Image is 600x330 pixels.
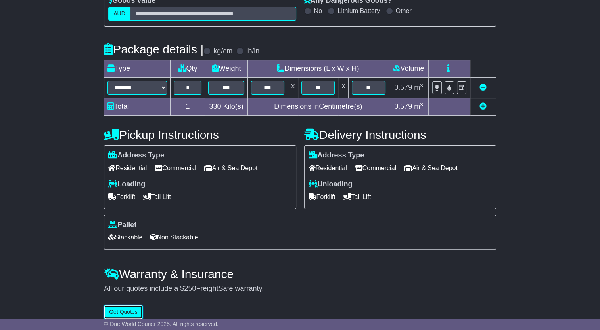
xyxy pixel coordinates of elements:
[288,78,298,98] td: x
[309,180,353,189] label: Unloading
[394,102,412,110] span: 0.579
[184,284,196,292] span: 250
[389,60,428,78] td: Volume
[479,102,487,110] a: Add new item
[338,78,349,98] td: x
[171,60,205,78] td: Qty
[108,221,136,229] label: Pallet
[205,60,247,78] td: Weight
[104,60,171,78] td: Type
[394,83,412,91] span: 0.579
[143,191,171,203] span: Tail Lift
[108,151,164,160] label: Address Type
[304,128,496,141] h4: Delivery Instructions
[155,162,196,174] span: Commercial
[337,7,380,15] label: Lithium Battery
[108,162,147,174] span: Residential
[246,47,259,56] label: lb/in
[104,305,143,319] button: Get Quotes
[108,180,145,189] label: Loading
[309,151,364,160] label: Address Type
[205,98,247,116] td: Kilo(s)
[247,60,389,78] td: Dimensions (L x W x H)
[104,267,496,281] h4: Warranty & Insurance
[108,231,142,243] span: Stackable
[104,98,171,116] td: Total
[420,83,423,89] sup: 3
[404,162,458,174] span: Air & Sea Depot
[108,191,135,203] span: Forklift
[479,83,487,91] a: Remove this item
[104,321,219,327] span: © One World Courier 2025. All rights reserved.
[414,102,423,110] span: m
[204,162,258,174] span: Air & Sea Depot
[396,7,412,15] label: Other
[150,231,198,243] span: Non Stackable
[414,83,423,91] span: m
[104,284,496,293] div: All our quotes include a $ FreightSafe warranty.
[309,191,335,203] span: Forklift
[108,7,130,21] label: AUD
[247,98,389,116] td: Dimensions in Centimetre(s)
[420,102,423,108] sup: 3
[104,128,296,141] h4: Pickup Instructions
[104,43,203,56] h4: Package details |
[209,102,221,110] span: 330
[171,98,205,116] td: 1
[343,191,371,203] span: Tail Lift
[309,162,347,174] span: Residential
[213,47,232,56] label: kg/cm
[314,7,322,15] label: No
[355,162,396,174] span: Commercial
